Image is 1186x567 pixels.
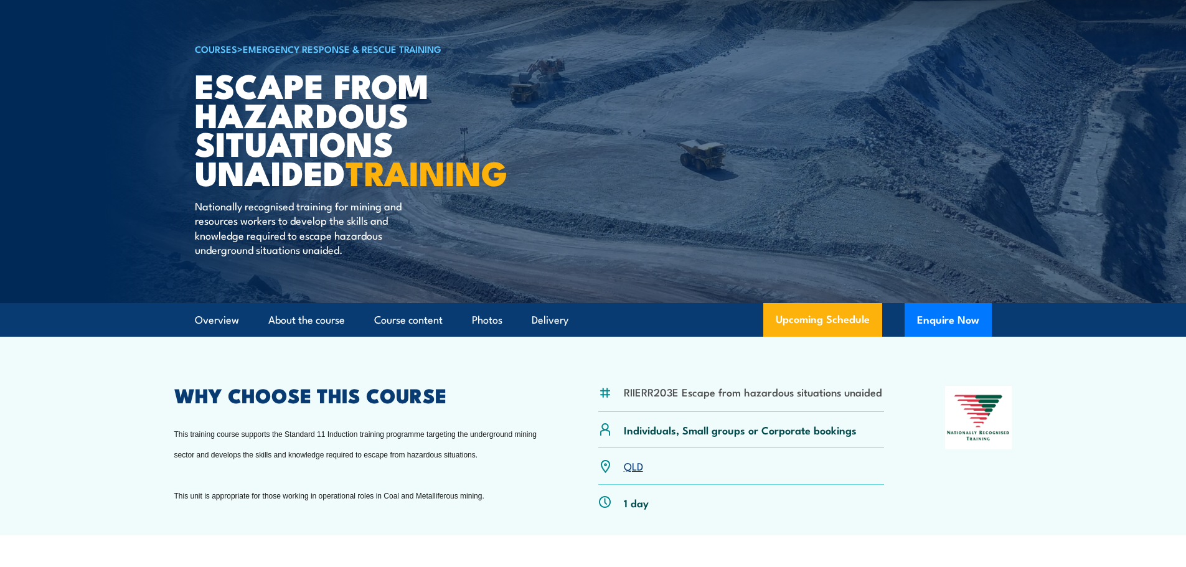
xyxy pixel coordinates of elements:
h2: WHY CHOOSE THIS COURSE [174,386,538,403]
h1: Escape from Hazardous Situations Unaided [195,70,502,187]
a: COURSES [195,42,237,55]
a: Overview [195,304,239,337]
a: Emergency Response & Rescue Training [243,42,441,55]
li: RIIERR203E Escape from hazardous situations unaided [624,385,882,399]
strong: TRAINING [346,146,507,197]
p: 1 day [624,495,649,510]
a: Delivery [532,304,568,337]
a: Upcoming Schedule [763,303,882,337]
a: QLD [624,458,643,473]
a: About the course [268,304,345,337]
button: Enquire Now [905,303,992,337]
img: Nationally Recognised Training logo. [945,386,1012,449]
a: Course content [374,304,443,337]
p: Nationally recognised training for mining and resources workers to develop the skills and knowled... [195,199,422,257]
p: Individuals, Small groups or Corporate bookings [624,423,857,437]
h6: > [195,41,502,56]
span: This training course supports the Standard 11 Induction training programme targeting the undergro... [174,430,537,500]
a: Photos [472,304,502,337]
